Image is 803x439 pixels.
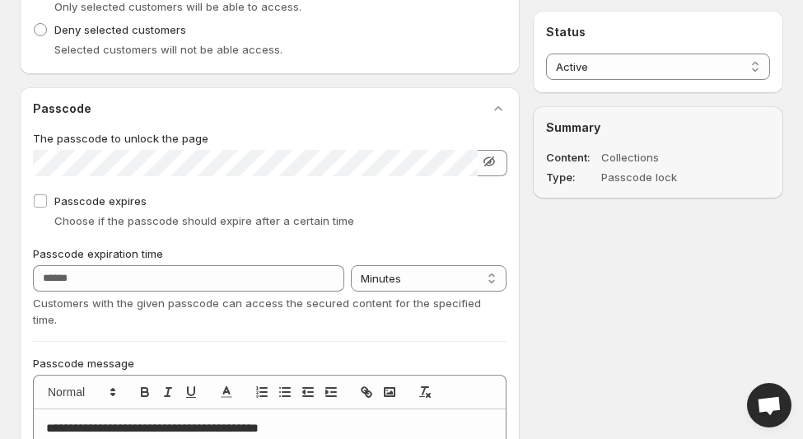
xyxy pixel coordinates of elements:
p: Passcode message [33,355,507,371]
p: Customers with the given passcode can access the secured content for the specified time. [33,295,507,328]
span: Passcode expires [54,194,147,208]
h2: Status [546,24,770,40]
h2: Passcode [33,100,91,117]
span: The passcode to unlock the page [33,132,208,145]
dd: Passcode lock [601,169,724,185]
a: Open chat [747,383,791,427]
h2: Summary [546,119,770,136]
dt: Content: [546,149,597,166]
span: Choose if the passcode should expire after a certain time [54,214,354,227]
dt: Type: [546,169,597,185]
dd: Collections [601,149,724,166]
span: Deny selected customers [54,23,186,36]
span: Selected customers will not be able access. [54,43,282,56]
p: Passcode expiration time [33,245,507,262]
